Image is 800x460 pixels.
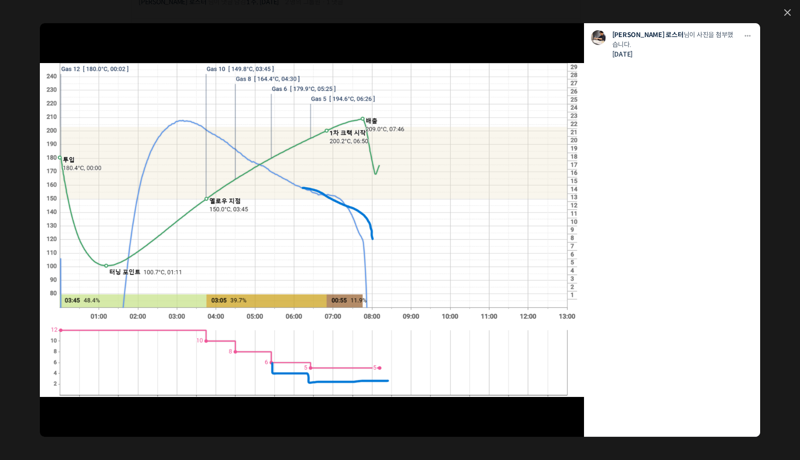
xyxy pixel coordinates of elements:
a: [DATE] [612,50,633,58]
span: 설정 [143,308,154,315]
span: 홈 [29,308,35,315]
p: 님이 사진을 첨부했습니다. [612,30,737,50]
a: 대화 [61,294,120,317]
span: 대화 [85,308,96,316]
img: 프로필 사진 [591,30,606,45]
a: [PERSON_NAME] 로스터 [612,31,684,39]
a: 설정 [120,294,178,317]
a: 홈 [3,294,61,317]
